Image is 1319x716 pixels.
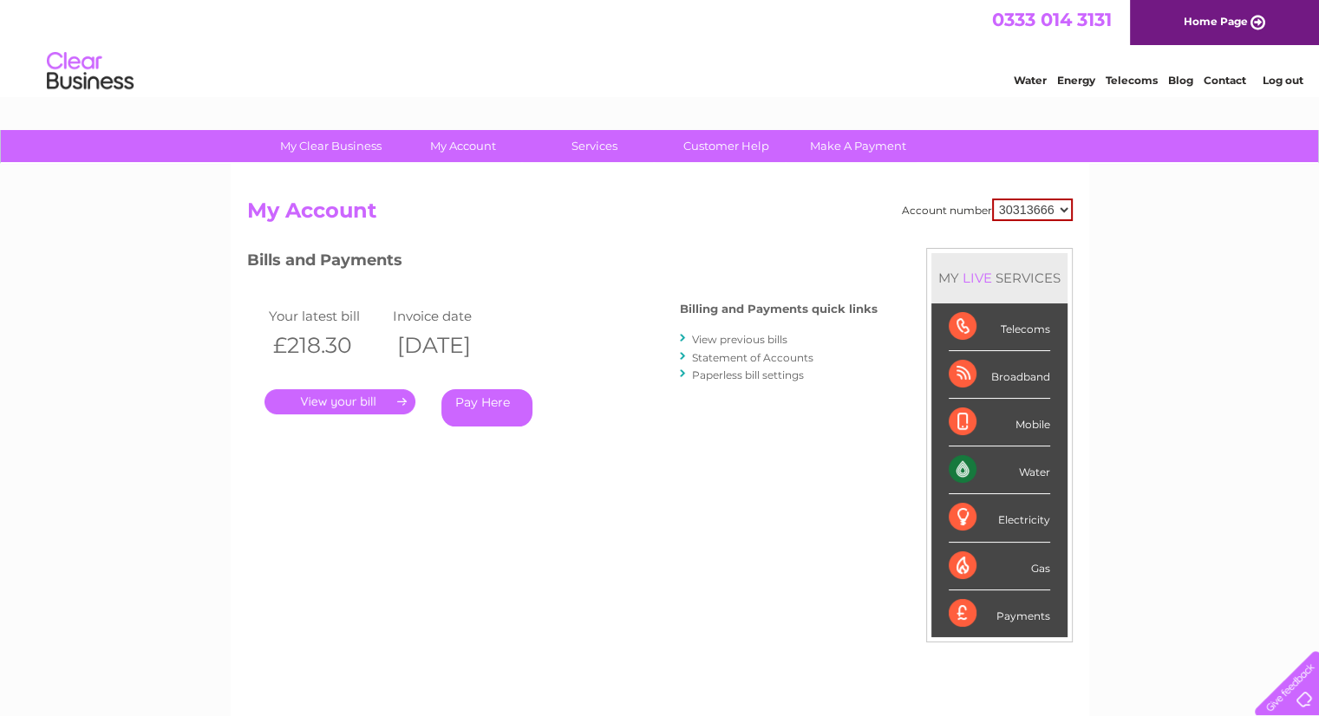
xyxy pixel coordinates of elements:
div: Gas [949,543,1050,590]
h3: Bills and Payments [247,248,878,278]
h4: Billing and Payments quick links [680,303,878,316]
a: Services [523,130,666,162]
div: Account number [902,199,1073,221]
a: Paperless bill settings [692,368,804,381]
h2: My Account [247,199,1073,231]
th: [DATE] [389,328,513,363]
div: Water [949,446,1050,494]
a: Customer Help [655,130,798,162]
a: . [264,389,415,414]
a: Statement of Accounts [692,351,813,364]
div: Mobile [949,399,1050,446]
img: logo.png [46,45,134,98]
a: My Account [391,130,534,162]
a: 0333 014 3131 [992,9,1112,30]
th: £218.30 [264,328,389,363]
a: Telecoms [1106,74,1158,87]
td: Your latest bill [264,304,389,328]
a: Contact [1204,74,1246,87]
td: Invoice date [389,304,513,328]
div: Broadband [949,351,1050,399]
div: Telecoms [949,303,1050,351]
div: MY SERVICES [931,253,1068,303]
a: My Clear Business [259,130,402,162]
a: Energy [1057,74,1095,87]
div: Electricity [949,494,1050,542]
div: Payments [949,590,1050,637]
a: Pay Here [441,389,532,426]
div: Clear Business is a trading name of Verastar Limited (registered in [GEOGRAPHIC_DATA] No. 3667643... [251,10,1070,84]
a: Make A Payment [787,130,930,162]
a: View previous bills [692,333,787,346]
a: Blog [1168,74,1193,87]
a: Log out [1262,74,1303,87]
div: LIVE [959,270,996,286]
a: Water [1014,74,1047,87]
